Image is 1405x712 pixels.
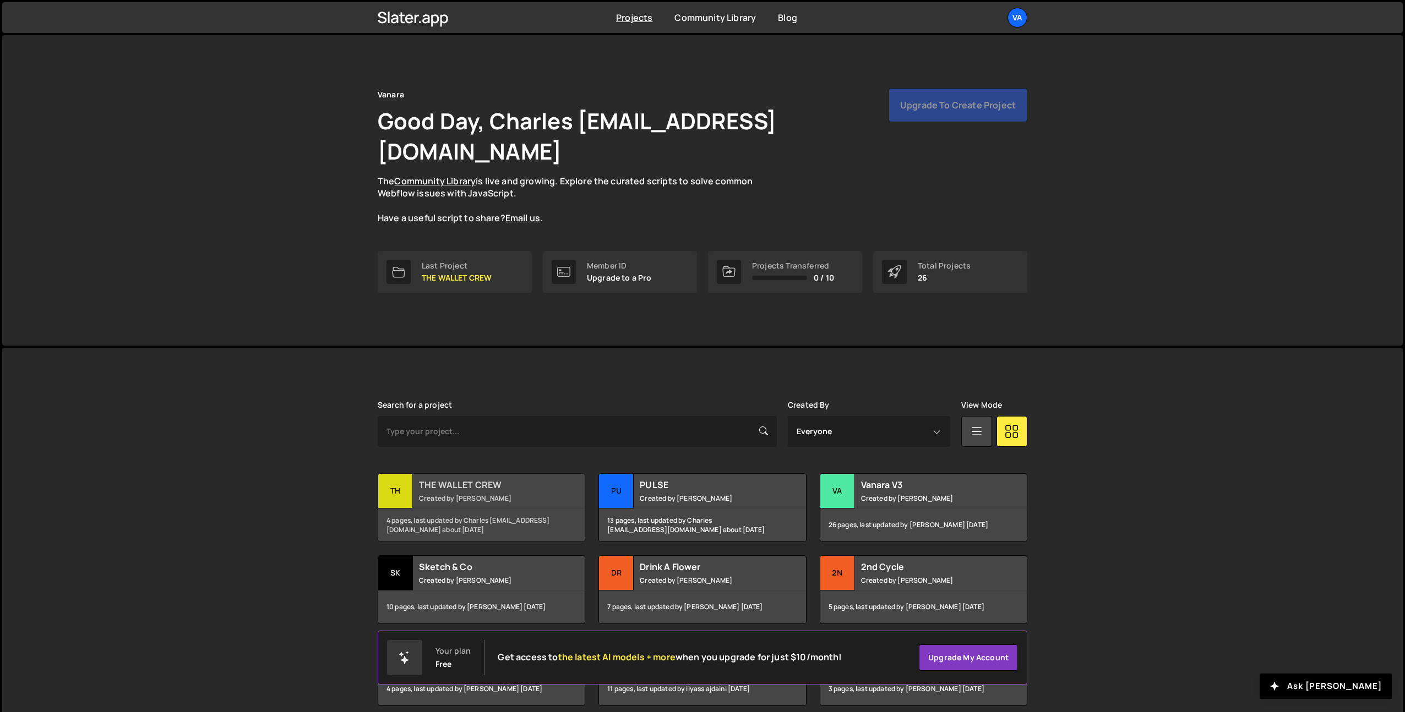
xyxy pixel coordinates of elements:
small: Created by [PERSON_NAME] [419,494,552,503]
label: Created By [788,401,830,409]
a: Va Vanara V3 Created by [PERSON_NAME] 26 pages, last updated by [PERSON_NAME] [DATE] [820,473,1027,542]
a: Va [1008,8,1027,28]
small: Created by [PERSON_NAME] [419,576,552,585]
div: 10 pages, last updated by [PERSON_NAME] [DATE] [378,590,585,623]
div: PU [599,474,634,508]
a: Sk Sketch & Co Created by [PERSON_NAME] 10 pages, last updated by [PERSON_NAME] [DATE] [378,555,585,624]
p: THE WALLET CREW [422,273,492,282]
div: 7 pages, last updated by [PERSON_NAME] [DATE] [599,590,805,623]
a: PU PULSE Created by [PERSON_NAME] 13 pages, last updated by Charles [EMAIL_ADDRESS][DOMAIN_NAME] ... [598,473,806,542]
div: Member ID [587,261,652,270]
a: Projects [616,12,652,24]
span: the latest AI models + more [558,651,676,663]
small: Created by [PERSON_NAME] [640,576,772,585]
small: Created by [PERSON_NAME] [861,494,994,503]
p: Upgrade to a Pro [587,273,652,282]
a: Email us [505,212,540,224]
a: Community Library [674,12,756,24]
span: 0 / 10 [814,273,834,282]
button: Ask [PERSON_NAME] [1260,673,1392,699]
div: 13 pages, last updated by Charles [EMAIL_ADDRESS][DOMAIN_NAME] about [DATE] [599,508,805,541]
h2: PULSE [640,479,772,491]
h2: Get access to when you upgrade for just $10/month! [498,652,842,662]
input: Type your project... [378,416,777,447]
h2: Sketch & Co [419,561,552,573]
a: Community Library [394,175,476,187]
div: Vanara [378,88,404,101]
a: Dr Drink A Flower Created by [PERSON_NAME] 7 pages, last updated by [PERSON_NAME] [DATE] [598,555,806,624]
h1: Good Day, Charles [EMAIL_ADDRESS][DOMAIN_NAME] [378,106,928,166]
a: Last Project THE WALLET CREW [378,251,532,293]
p: The is live and growing. Explore the curated scripts to solve common Webflow issues with JavaScri... [378,175,774,224]
h2: Vanara V3 [861,479,994,491]
label: Search for a project [378,401,452,409]
h2: Drink A Flower [640,561,772,573]
small: Created by [PERSON_NAME] [861,576,994,585]
h2: 2nd Cycle [861,561,994,573]
div: 3 pages, last updated by [PERSON_NAME] [DATE] [820,672,1027,705]
div: 11 pages, last updated by ilyass ajdaini [DATE] [599,672,805,705]
div: Sk [378,556,413,590]
div: 2n [820,556,855,590]
div: 4 pages, last updated by Charles [EMAIL_ADDRESS][DOMAIN_NAME] about [DATE] [378,508,585,541]
div: Total Projects [918,261,971,270]
a: 2n 2nd Cycle Created by [PERSON_NAME] 5 pages, last updated by [PERSON_NAME] [DATE] [820,555,1027,624]
h2: THE WALLET CREW [419,479,552,491]
small: Created by [PERSON_NAME] [640,494,772,503]
div: Last Project [422,261,492,270]
div: Projects Transferred [752,261,834,270]
div: Your plan [435,647,471,655]
div: Dr [599,556,634,590]
div: 26 pages, last updated by [PERSON_NAME] [DATE] [820,508,1027,541]
a: Upgrade my account [919,644,1018,671]
p: 26 [918,273,971,282]
div: TH [378,474,413,508]
a: Blog [778,12,797,24]
div: Free [435,660,452,669]
div: 4 pages, last updated by [PERSON_NAME] [DATE] [378,672,585,705]
a: TH THE WALLET CREW Created by [PERSON_NAME] 4 pages, last updated by Charles [EMAIL_ADDRESS][DOMA... [378,473,585,542]
div: 5 pages, last updated by [PERSON_NAME] [DATE] [820,590,1027,623]
div: Va [820,474,855,508]
label: View Mode [961,401,1002,409]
